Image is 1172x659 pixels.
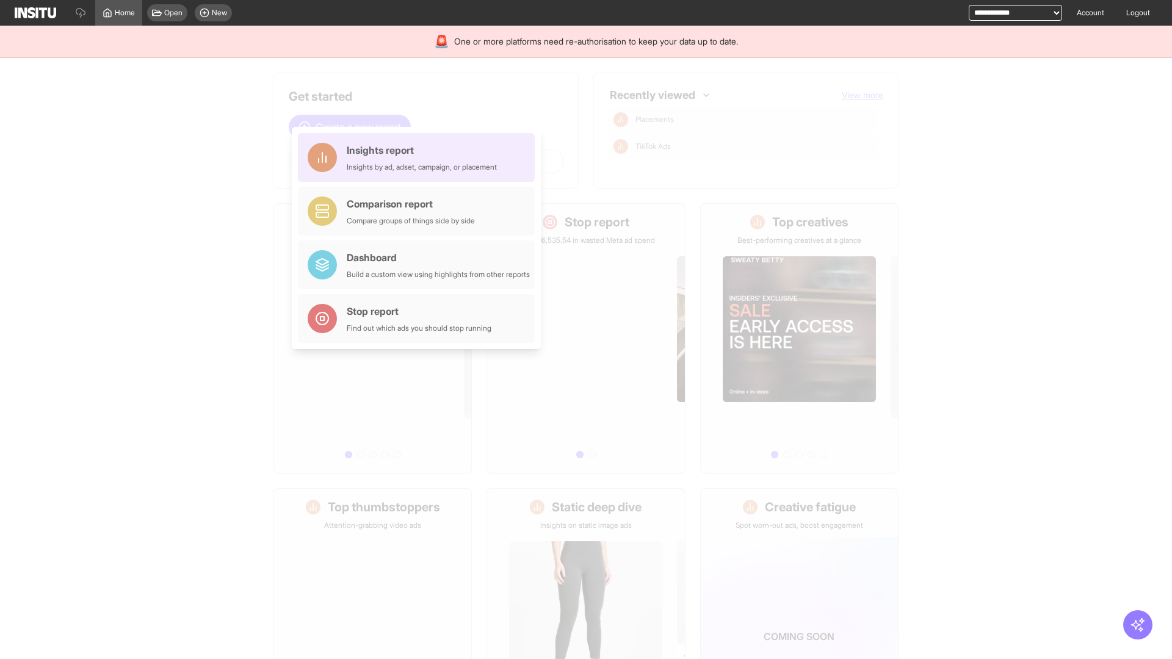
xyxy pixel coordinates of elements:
[212,8,227,18] span: New
[347,143,497,157] div: Insights report
[347,250,530,265] div: Dashboard
[347,162,497,172] div: Insights by ad, adset, campaign, or placement
[347,196,475,211] div: Comparison report
[15,7,56,18] img: Logo
[115,8,135,18] span: Home
[164,8,183,18] span: Open
[434,33,449,50] div: 🚨
[347,270,530,279] div: Build a custom view using highlights from other reports
[347,323,491,333] div: Find out which ads you should stop running
[347,304,491,319] div: Stop report
[454,35,738,48] span: One or more platforms need re-authorisation to keep your data up to date.
[347,216,475,226] div: Compare groups of things side by side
